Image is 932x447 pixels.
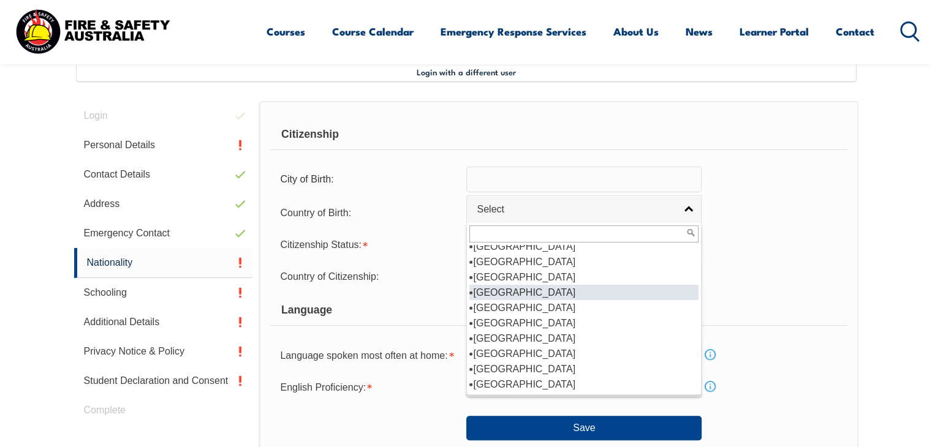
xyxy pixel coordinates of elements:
[702,346,719,363] a: Info
[469,377,699,392] li: [GEOGRAPHIC_DATA]
[469,239,699,254] li: [GEOGRAPHIC_DATA]
[280,239,362,250] span: Citizenship Status:
[686,15,713,48] a: News
[74,219,253,248] a: Emergency Contact
[74,160,253,189] a: Contact Details
[441,15,586,48] a: Emergency Response Services
[74,366,253,396] a: Student Declaration and Consent
[466,416,702,440] button: Save
[267,15,305,48] a: Courses
[270,342,466,367] div: Language spoken most often at home is required.
[74,248,253,278] a: Nationality
[469,315,699,331] li: [GEOGRAPHIC_DATA]
[74,337,253,366] a: Privacy Notice & Policy
[280,208,351,218] span: Country of Birth:
[280,350,447,361] span: Language spoken most often at home:
[469,346,699,361] li: [GEOGRAPHIC_DATA]
[469,300,699,315] li: [GEOGRAPHIC_DATA]
[477,203,675,216] span: Select
[280,271,379,282] span: Country of Citizenship:
[270,231,466,256] div: Citizenship Status is required.
[836,15,874,48] a: Contact
[270,295,847,326] div: Language
[469,254,699,269] li: [GEOGRAPHIC_DATA]
[613,15,659,48] a: About Us
[702,378,719,395] a: Info
[74,130,253,160] a: Personal Details
[280,382,366,393] span: English Proficiency:
[74,189,253,219] a: Address
[74,307,253,337] a: Additional Details
[270,374,466,399] div: English Proficiency is required.
[332,15,414,48] a: Course Calendar
[74,278,253,307] a: Schooling
[417,67,516,77] span: Login with a different user
[270,119,847,150] div: Citizenship
[740,15,809,48] a: Learner Portal
[469,269,699,285] li: [GEOGRAPHIC_DATA]
[469,331,699,346] li: [GEOGRAPHIC_DATA]
[469,285,699,300] li: [GEOGRAPHIC_DATA]
[469,361,699,377] li: [GEOGRAPHIC_DATA]
[270,168,466,191] div: City of Birth:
